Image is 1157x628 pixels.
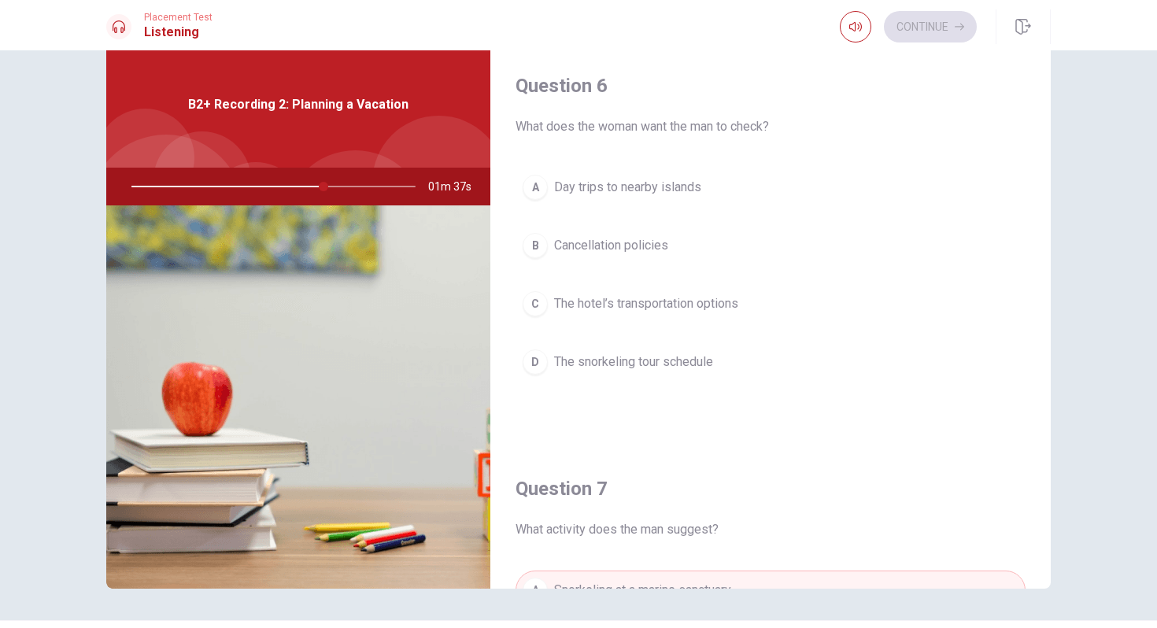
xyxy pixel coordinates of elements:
[554,581,731,600] span: Snorkeling at a marine sanctuary
[516,117,1026,136] span: What does the woman want the man to check?
[516,226,1026,265] button: BCancellation policies
[554,178,701,197] span: Day trips to nearby islands
[516,73,1026,98] h4: Question 6
[554,236,668,255] span: Cancellation policies
[523,291,548,316] div: C
[523,349,548,375] div: D
[523,175,548,200] div: A
[106,205,490,589] img: B2+ Recording 2: Planning a Vacation
[144,23,213,42] h1: Listening
[554,353,713,371] span: The snorkeling tour schedule
[428,168,484,205] span: 01m 37s
[554,294,738,313] span: The hotel’s transportation options
[516,342,1026,382] button: DThe snorkeling tour schedule
[523,578,548,603] div: A
[516,571,1026,610] button: ASnorkeling at a marine sanctuary
[516,520,1026,539] span: What activity does the man suggest?
[516,476,1026,501] h4: Question 7
[144,12,213,23] span: Placement Test
[516,284,1026,323] button: CThe hotel’s transportation options
[188,95,408,114] span: B2+ Recording 2: Planning a Vacation
[516,168,1026,207] button: ADay trips to nearby islands
[523,233,548,258] div: B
